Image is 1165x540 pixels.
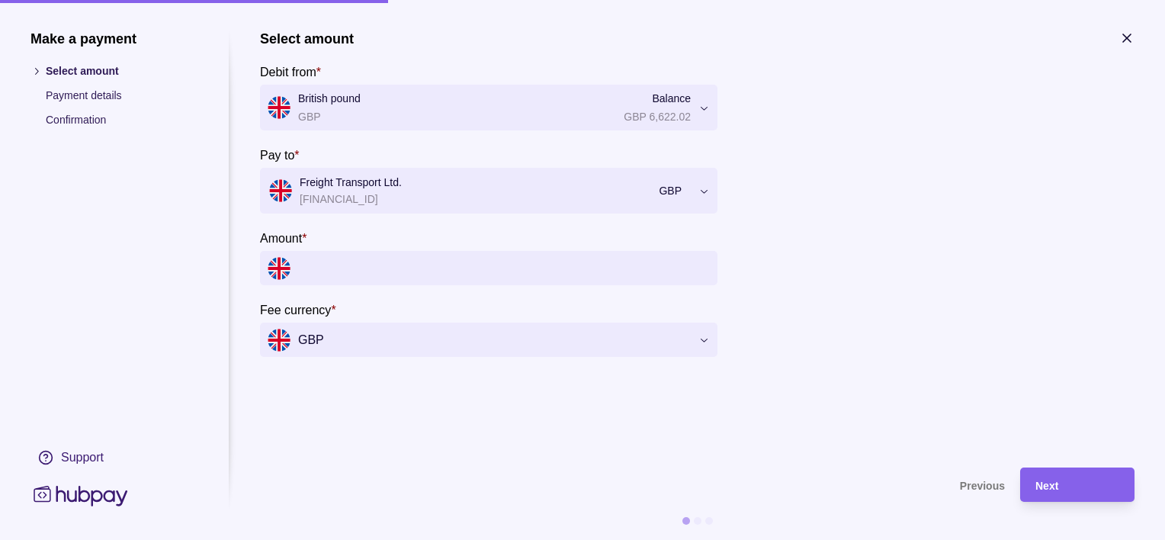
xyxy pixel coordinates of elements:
p: Select amount [46,63,198,79]
div: Support [61,449,104,466]
label: Fee currency [260,301,336,319]
label: Amount [260,229,306,247]
label: Debit from [260,63,321,81]
img: gb [268,257,290,280]
button: Previous [260,468,1005,502]
p: Pay to [260,149,294,162]
p: Payment details [46,87,198,104]
h1: Make a payment [30,31,198,47]
button: Next [1020,468,1135,502]
label: Pay to [260,146,300,164]
p: Fee currency [260,304,331,317]
h1: Select amount [260,31,354,47]
a: Support [30,442,198,474]
input: amount [298,251,710,285]
p: Debit from [260,66,316,79]
span: Next [1035,480,1058,492]
p: Freight Transport Ltd. [300,174,651,191]
p: Amount [260,232,302,245]
span: Previous [960,480,1005,492]
img: gb [269,179,292,202]
p: Confirmation [46,111,198,128]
